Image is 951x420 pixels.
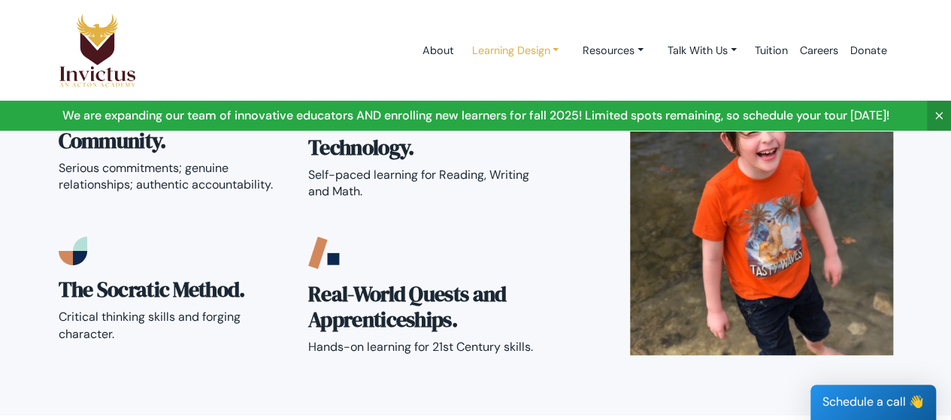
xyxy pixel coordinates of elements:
[59,103,286,153] p: A Learner-Driven Community.
[59,13,137,88] img: Logo
[308,167,536,201] p: Self-paced learning for Reading, Writing and Math.
[59,309,286,343] p: Critical thinking skills and forging character.
[416,19,459,83] a: About
[630,62,893,355] img: vertical.jpg
[59,237,101,265] img: Icon
[308,282,536,332] p: Real-World Quests and Apprenticeships.
[844,19,893,83] a: Donate
[749,19,794,83] a: Tuition
[656,37,749,65] a: Talk With Us
[810,385,936,420] div: Schedule a call 👋
[571,37,656,65] a: Resources
[308,110,536,160] p: Powerful Interactive Technology.
[59,277,286,303] p: The Socratic Method.
[308,339,536,356] p: Hands-on learning for 21st Century skills.
[794,19,844,83] a: Careers
[59,160,286,195] p: Serious commitments; genuine relationships; authentic accountability.
[459,37,571,65] a: Learning Design
[308,237,340,270] img: Icon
